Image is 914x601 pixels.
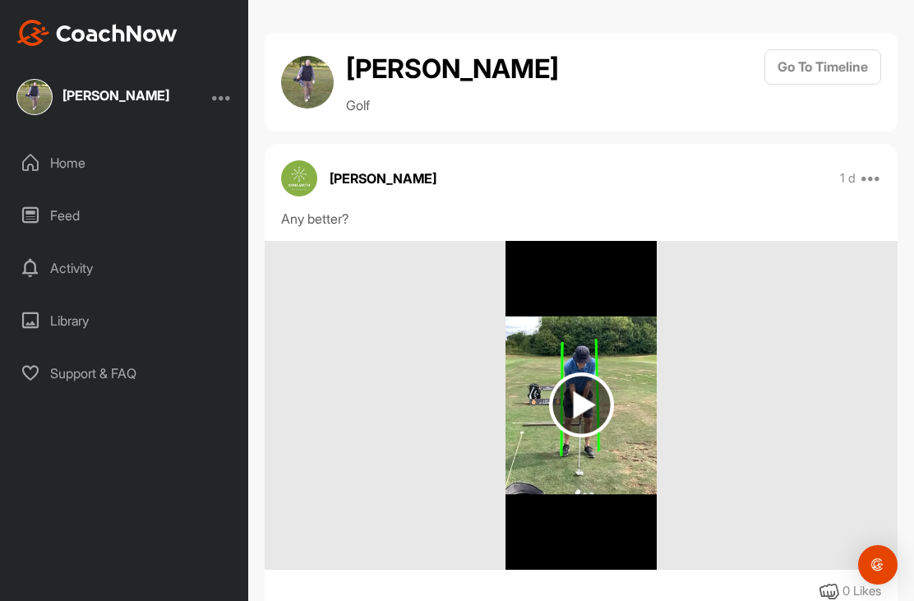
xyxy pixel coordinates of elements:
[346,49,559,89] h2: [PERSON_NAME]
[840,170,856,187] p: 1 d
[9,142,241,183] div: Home
[764,49,881,85] button: Go To Timeline
[16,79,53,115] img: square_5c95cc9cdf09134227ee999fdc20c7b5.jpg
[764,49,881,115] a: Go To Timeline
[9,353,241,394] div: Support & FAQ
[330,169,436,188] p: [PERSON_NAME]
[842,582,881,601] div: 0 Likes
[281,209,881,229] div: Any better?
[505,241,658,570] img: media
[9,195,241,236] div: Feed
[9,247,241,289] div: Activity
[9,300,241,341] div: Library
[858,545,898,585] div: Open Intercom Messenger
[549,372,614,437] img: play
[16,20,178,46] img: CoachNow
[346,95,559,115] p: Golf
[281,56,334,109] img: avatar
[281,160,317,196] img: avatar
[62,89,169,102] div: [PERSON_NAME]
